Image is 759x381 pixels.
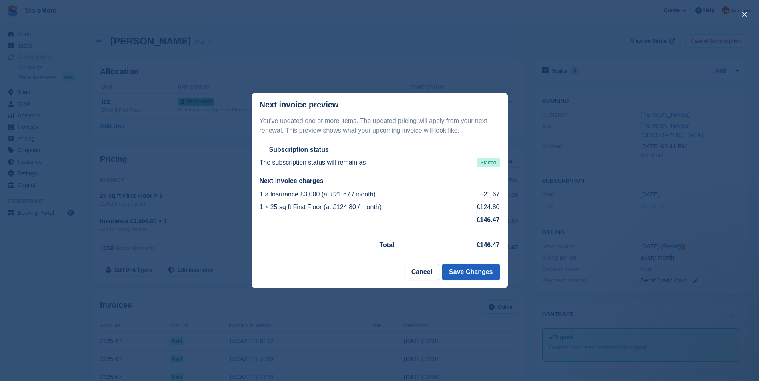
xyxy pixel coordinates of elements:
p: Next invoice preview [260,100,339,109]
p: You've updated one or more items. The updated pricing will apply from your next renewal. This pre... [260,116,500,135]
td: £21.67 [461,188,500,201]
p: The subscription status will remain as [260,158,366,167]
strong: Total [380,242,395,248]
td: £124.80 [461,201,500,214]
button: Save Changes [442,264,499,280]
button: Cancel [405,264,439,280]
h2: Subscription status [269,146,329,154]
td: 1 × 25 sq ft First Floor (at £124.80 / month) [260,201,461,214]
button: close [738,8,751,21]
td: 1 × Insurance £3,000 (at £21.67 / month) [260,188,461,201]
strong: £146.47 [477,216,500,223]
span: Started [477,158,500,167]
h2: Next invoice charges [260,177,500,185]
strong: £146.47 [477,242,500,248]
